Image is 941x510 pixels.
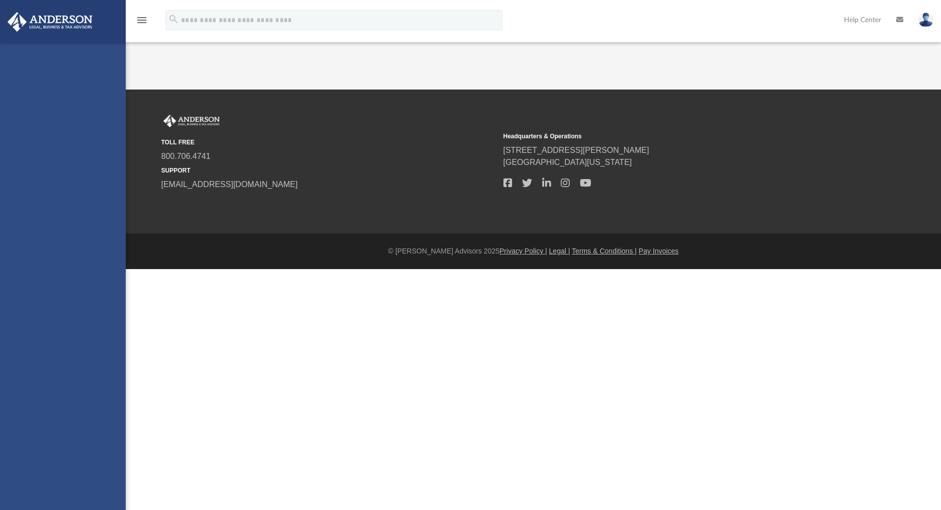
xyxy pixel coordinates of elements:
a: Legal | [549,247,570,255]
a: 800.706.4741 [161,152,211,160]
img: Anderson Advisors Platinum Portal [5,12,96,32]
a: Pay Invoices [639,247,678,255]
i: search [168,14,179,25]
a: [GEOGRAPHIC_DATA][US_STATE] [503,158,632,166]
a: [EMAIL_ADDRESS][DOMAIN_NAME] [161,180,298,189]
a: [STREET_ADDRESS][PERSON_NAME] [503,146,649,154]
img: Anderson Advisors Platinum Portal [161,115,222,128]
small: Headquarters & Operations [503,132,838,141]
a: menu [136,19,148,26]
small: SUPPORT [161,166,496,175]
i: menu [136,14,148,26]
div: © [PERSON_NAME] Advisors 2025 [126,246,941,257]
small: TOLL FREE [161,138,496,147]
a: Privacy Policy | [499,247,547,255]
img: User Pic [918,13,933,27]
a: Terms & Conditions | [572,247,637,255]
